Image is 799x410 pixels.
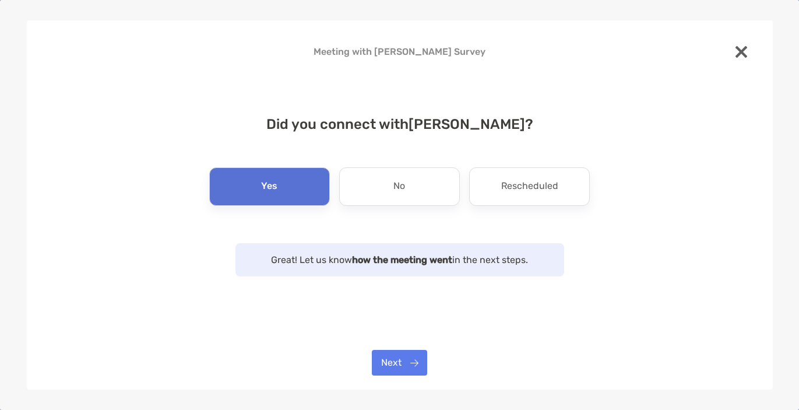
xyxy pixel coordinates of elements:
p: No [393,177,405,196]
h4: Did you connect with [PERSON_NAME] ? [45,116,754,132]
p: Rescheduled [501,177,558,196]
button: Next [372,350,427,376]
p: Great! Let us know in the next steps. [247,253,552,267]
strong: how the meeting went [352,254,452,265]
p: Yes [261,177,277,196]
img: close modal [735,46,747,58]
h4: Meeting with [PERSON_NAME] Survey [45,46,754,57]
